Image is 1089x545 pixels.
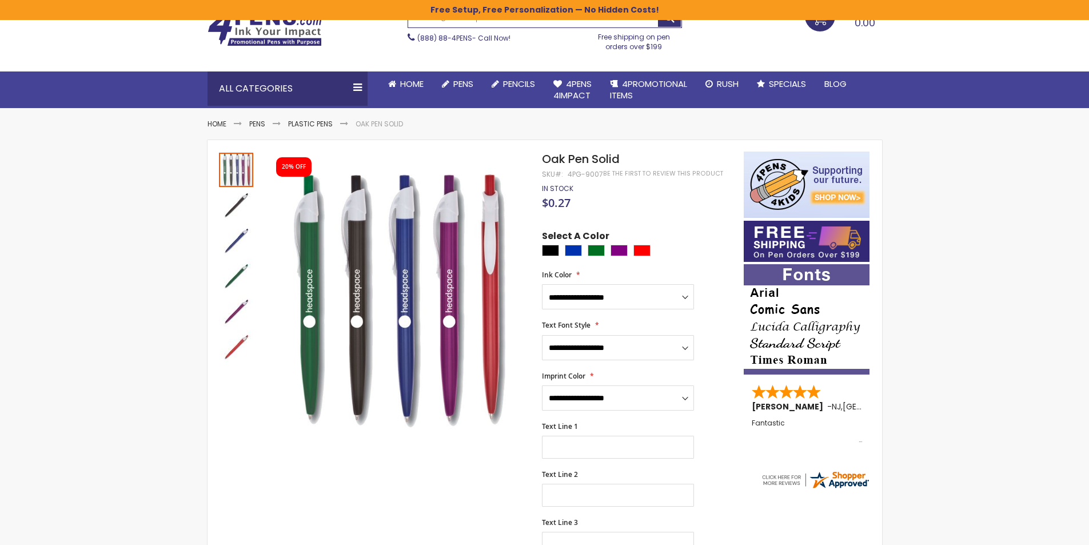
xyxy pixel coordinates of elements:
[696,71,748,97] a: Rush
[610,78,687,101] span: 4PROMOTIONAL ITEMS
[843,401,927,412] span: [GEOGRAPHIC_DATA]
[544,71,601,109] a: 4Pens4impact
[208,119,226,129] a: Home
[208,10,322,46] img: 4Pens Custom Pens and Promotional Products
[542,230,609,245] span: Select A Color
[542,151,620,167] span: Oak Pen Solid
[219,259,253,293] img: Oak Pen Solid
[219,295,253,329] img: Oak Pen Solid
[542,169,563,179] strong: SKU
[219,152,254,187] div: Oak Pen Solid
[748,71,815,97] a: Specials
[601,71,696,109] a: 4PROMOTIONALITEMS
[855,15,875,30] span: 0.00
[356,120,403,129] li: Oak Pen Solid
[219,224,253,258] img: Oak Pen Solid
[824,78,847,90] span: Blog
[208,71,368,106] div: All Categories
[542,245,559,256] div: Black
[219,187,254,222] div: Oak Pen Solid
[553,78,592,101] span: 4Pens 4impact
[288,119,333,129] a: Plastic Pens
[752,401,827,412] span: [PERSON_NAME]
[433,71,482,97] a: Pens
[744,152,869,218] img: 4pens 4 kids
[633,245,651,256] div: Red
[542,270,572,280] span: Ink Color
[542,371,585,381] span: Imprint Color
[219,188,253,222] img: Oak Pen Solid
[219,293,254,329] div: Oak Pen Solid
[542,518,578,527] span: Text Line 3
[219,222,254,258] div: Oak Pen Solid
[219,330,253,364] img: Oak Pen Solid
[249,119,265,129] a: Pens
[760,470,870,490] img: 4pens.com widget logo
[603,169,723,178] a: Be the first to review this product
[611,245,628,256] div: Purple
[744,264,869,375] img: font-personalization-examples
[588,245,605,256] div: Green
[542,184,573,193] span: In stock
[542,421,578,431] span: Text Line 1
[266,168,527,429] img: Oak Pen Solid
[453,78,473,90] span: Pens
[482,71,544,97] a: Pencils
[717,78,739,90] span: Rush
[219,258,254,293] div: Oak Pen Solid
[769,78,806,90] span: Specials
[417,33,510,43] span: - Call Now!
[542,320,591,330] span: Text Font Style
[542,470,578,479] span: Text Line 2
[815,71,856,97] a: Blog
[827,401,927,412] span: - ,
[282,163,306,171] div: 20% OFF
[586,28,682,51] div: Free shipping on pen orders over $199
[760,483,870,492] a: 4pens.com certificate URL
[832,401,841,412] span: NJ
[503,78,535,90] span: Pencils
[542,195,571,210] span: $0.27
[568,170,603,179] div: 4PG-9007
[565,245,582,256] div: Blue
[417,33,472,43] a: (888) 88-4PENS
[400,78,424,90] span: Home
[744,221,869,262] img: Free shipping on orders over $199
[542,184,573,193] div: Availability
[752,419,863,444] div: Fantastic
[379,71,433,97] a: Home
[219,329,253,364] div: Oak Pen Solid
